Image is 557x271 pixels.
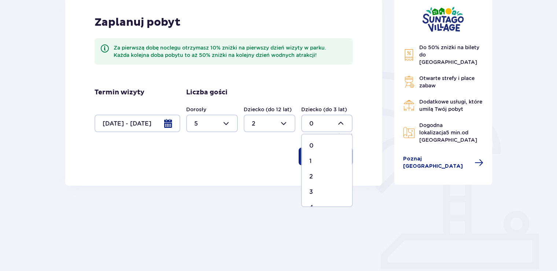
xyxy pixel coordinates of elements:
[309,142,314,150] p: 0
[403,127,415,138] img: Map Icon
[330,132,353,139] p: Za darmo!
[403,155,471,170] span: Poznaj [GEOGRAPHIC_DATA]
[309,173,313,181] p: 2
[446,130,462,135] span: 5 min.
[419,75,475,88] span: Otwarte strefy i place zabaw
[309,188,313,196] p: 3
[403,100,415,111] img: Restaurant Icon
[114,44,347,59] div: Za pierwszą dobę noclegu otrzymasz 10% zniżki na pierwszy dzień wizyty w parku. Każda kolejna dob...
[309,203,313,212] p: 4
[419,99,482,112] span: Dodatkowe usługi, które umilą Twój pobyt
[186,106,206,113] label: Dorosły
[419,44,479,65] span: Do 50% zniżki na bilety do [GEOGRAPHIC_DATA]
[403,49,415,61] img: Discount Icon
[244,106,292,113] label: Dziecko (do 12 lat)
[309,157,311,165] p: 1
[186,88,228,97] p: Liczba gości
[301,106,347,113] label: Dziecko (do 3 lat)
[422,7,464,32] img: Suntago Village
[403,155,484,170] a: Poznaj [GEOGRAPHIC_DATA]
[403,76,415,88] img: Grill Icon
[95,15,181,29] p: Zaplanuj pobyt
[299,148,353,165] button: Kontynuuj
[419,122,477,143] span: Dogodna lokalizacja od [GEOGRAPHIC_DATA]
[95,88,144,97] p: Termin wizyty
